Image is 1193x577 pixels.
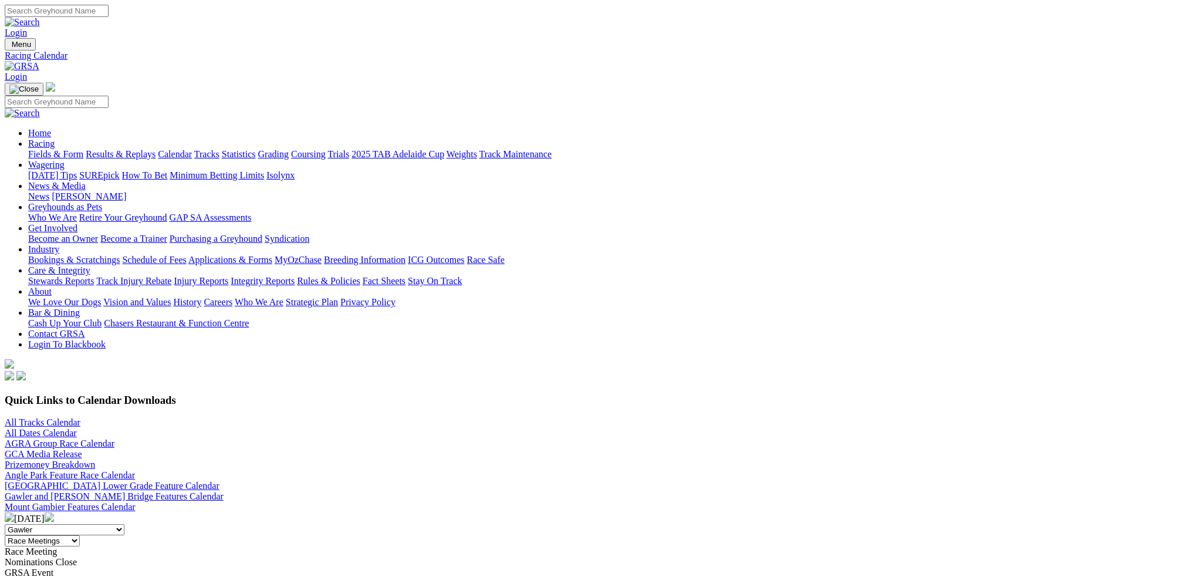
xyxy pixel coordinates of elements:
a: Who We Are [28,212,77,222]
a: Weights [447,149,477,159]
a: Isolynx [266,170,295,180]
img: chevron-left-pager-white.svg [5,512,14,522]
img: Search [5,108,40,119]
div: Racing [28,149,1188,160]
input: Search [5,5,109,17]
input: Search [5,96,109,108]
a: Fact Sheets [363,276,405,286]
a: Race Safe [467,255,504,265]
a: Tracks [194,149,219,159]
a: Grading [258,149,289,159]
a: Track Injury Rebate [96,276,171,286]
a: Chasers Restaurant & Function Centre [104,318,249,328]
img: facebook.svg [5,371,14,380]
a: Applications & Forms [188,255,272,265]
img: GRSA [5,61,39,72]
a: Integrity Reports [231,276,295,286]
a: Breeding Information [324,255,405,265]
a: GCA Media Release [5,449,82,459]
a: Bookings & Scratchings [28,255,120,265]
a: Stay On Track [408,276,462,286]
div: Care & Integrity [28,276,1188,286]
div: Industry [28,255,1188,265]
a: Syndication [265,234,309,244]
a: Racing Calendar [5,50,1188,61]
a: Greyhounds as Pets [28,202,102,212]
img: logo-grsa-white.png [46,82,55,92]
a: Privacy Policy [340,297,396,307]
a: Bar & Dining [28,308,80,318]
a: Login [5,72,27,82]
a: 2025 TAB Adelaide Cup [352,149,444,159]
div: About [28,297,1188,308]
div: Bar & Dining [28,318,1188,329]
div: News & Media [28,191,1188,202]
img: chevron-right-pager-white.svg [45,512,54,522]
div: Greyhounds as Pets [28,212,1188,223]
a: How To Bet [122,170,168,180]
a: Stewards Reports [28,276,94,286]
h3: Quick Links to Calendar Downloads [5,394,1188,407]
a: Angle Park Feature Race Calendar [5,470,135,480]
a: AGRA Group Race Calendar [5,438,114,448]
a: SUREpick [79,170,119,180]
a: Track Maintenance [479,149,552,159]
a: Careers [204,297,232,307]
a: Login To Blackbook [28,339,106,349]
a: Statistics [222,149,256,159]
div: Race Meeting [5,546,1188,557]
a: Purchasing a Greyhound [170,234,262,244]
a: Strategic Plan [286,297,338,307]
a: MyOzChase [275,255,322,265]
a: Login [5,28,27,38]
a: Mount Gambier Features Calendar [5,502,136,512]
a: Vision and Values [103,297,171,307]
button: Toggle navigation [5,38,36,50]
a: [DATE] Tips [28,170,77,180]
img: Close [9,85,39,94]
a: Cash Up Your Club [28,318,102,328]
a: All Tracks Calendar [5,417,80,427]
a: ICG Outcomes [408,255,464,265]
a: We Love Our Dogs [28,297,101,307]
div: Wagering [28,170,1188,181]
a: Injury Reports [174,276,228,286]
div: Nominations Close [5,557,1188,568]
a: Get Involved [28,223,77,233]
a: [PERSON_NAME] [52,191,126,201]
span: Menu [12,40,31,49]
a: Contact GRSA [28,329,85,339]
a: All Dates Calendar [5,428,77,438]
a: Become a Trainer [100,234,167,244]
a: [GEOGRAPHIC_DATA] Lower Grade Feature Calendar [5,481,219,491]
a: Home [28,128,51,138]
a: Trials [327,149,349,159]
a: History [173,297,201,307]
button: Toggle navigation [5,83,43,96]
a: News & Media [28,181,86,191]
img: Search [5,17,40,28]
a: Become an Owner [28,234,98,244]
a: Gawler and [PERSON_NAME] Bridge Features Calendar [5,491,224,501]
a: Results & Replays [86,149,156,159]
a: Schedule of Fees [122,255,186,265]
a: Care & Integrity [28,265,90,275]
a: About [28,286,52,296]
div: Get Involved [28,234,1188,244]
a: Minimum Betting Limits [170,170,264,180]
a: Rules & Policies [297,276,360,286]
div: [DATE] [5,512,1188,524]
a: Calendar [158,149,192,159]
a: Coursing [291,149,326,159]
img: twitter.svg [16,371,26,380]
a: Industry [28,244,59,254]
a: Fields & Form [28,149,83,159]
a: Prizemoney Breakdown [5,460,95,470]
a: Who We Are [235,297,283,307]
img: logo-grsa-white.png [5,359,14,369]
a: News [28,191,49,201]
a: Retire Your Greyhound [79,212,167,222]
a: Wagering [28,160,65,170]
a: GAP SA Assessments [170,212,252,222]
